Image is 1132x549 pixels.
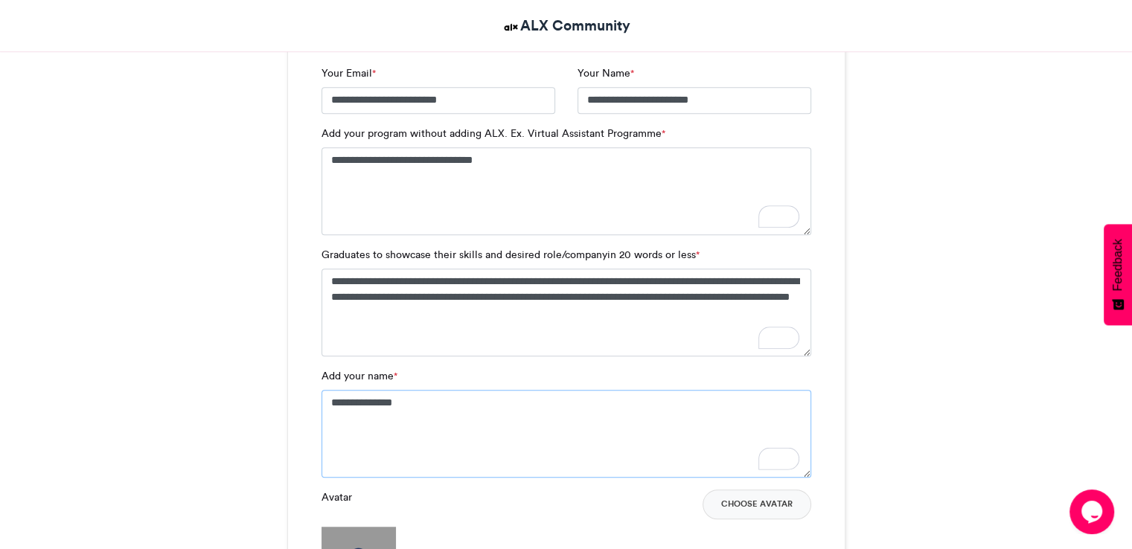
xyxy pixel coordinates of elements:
textarea: To enrich screen reader interactions, please activate Accessibility in Grammarly extension settings [322,269,811,356]
a: ALX Community [502,15,630,36]
label: Your Email [322,65,376,81]
label: Avatar [322,489,352,505]
img: ALX Community [502,18,520,36]
textarea: To enrich screen reader interactions, please activate Accessibility in Grammarly extension settings [322,147,811,235]
button: Choose Avatar [703,489,811,519]
label: Your Name [578,65,634,81]
button: Feedback - Show survey [1104,224,1132,325]
label: Add your program without adding ALX. Ex. Virtual Assistant Programme [322,126,665,141]
span: Feedback [1111,239,1125,291]
iframe: chat widget [1069,489,1117,534]
textarea: To enrich screen reader interactions, please activate Accessibility in Grammarly extension settings [322,390,811,478]
label: Graduates to showcase their skills and desired role/companyin 20 words or less [322,247,700,263]
label: Add your name [322,368,397,384]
